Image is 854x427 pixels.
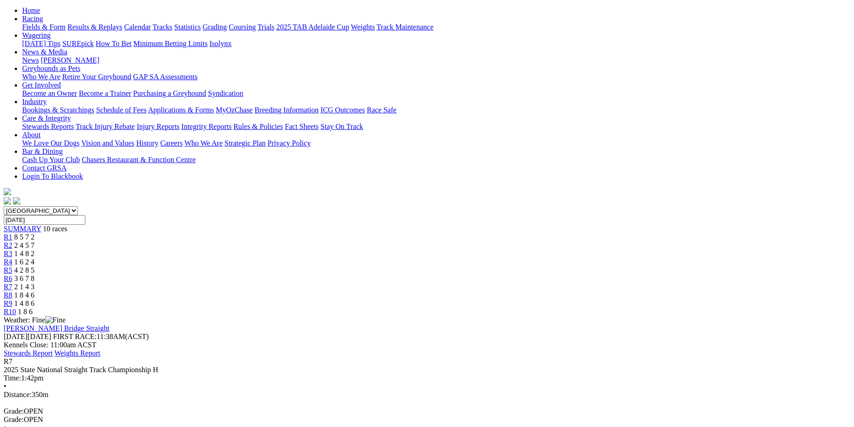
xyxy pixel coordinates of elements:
[4,233,12,241] a: R1
[181,123,231,130] a: Integrity Reports
[22,40,60,47] a: [DATE] Tips
[285,123,319,130] a: Fact Sheets
[4,366,850,374] div: 2025 State National Straight Track Championship H
[229,23,256,31] a: Coursing
[4,316,65,324] span: Weather: Fine
[18,308,33,316] span: 1 8 6
[4,291,12,299] a: R8
[377,23,433,31] a: Track Maintenance
[22,15,43,23] a: Racing
[4,382,6,390] span: •
[22,156,80,164] a: Cash Up Your Club
[22,81,61,89] a: Get Involved
[320,123,363,130] a: Stay On Track
[14,250,35,257] span: 1 4 8 2
[22,98,47,105] a: Industry
[4,299,12,307] a: R9
[22,40,850,48] div: Wagering
[124,23,151,31] a: Calendar
[257,23,274,31] a: Trials
[133,89,206,97] a: Purchasing a Greyhound
[82,156,196,164] a: Chasers Restaurant & Function Centre
[22,131,41,139] a: About
[4,188,11,195] img: logo-grsa-white.png
[216,106,253,114] a: MyOzChase
[22,89,77,97] a: Become an Owner
[22,56,39,64] a: News
[14,258,35,266] span: 1 6 2 4
[22,73,850,81] div: Greyhounds as Pets
[22,172,83,180] a: Login To Blackbook
[22,164,66,172] a: Contact GRSA
[174,23,201,31] a: Statistics
[320,106,365,114] a: ICG Outcomes
[22,139,850,147] div: About
[4,349,53,357] a: Stewards Report
[4,357,12,365] span: R7
[22,156,850,164] div: Bar & Dining
[208,89,243,97] a: Syndication
[4,241,12,249] a: R2
[22,123,850,131] div: Care & Integrity
[4,391,31,398] span: Distance:
[96,40,132,47] a: How To Bet
[267,139,311,147] a: Privacy Policy
[22,89,850,98] div: Get Involved
[4,333,51,340] span: [DATE]
[184,139,223,147] a: Who We Are
[133,40,208,47] a: Minimum Betting Limits
[4,374,21,382] span: Time:
[225,139,266,147] a: Strategic Plan
[233,123,283,130] a: Rules & Policies
[255,106,319,114] a: Breeding Information
[14,233,35,241] span: 8 5 7 2
[4,341,850,349] div: Kennels Close: 11:00am ACST
[81,139,134,147] a: Vision and Values
[4,250,12,257] span: R3
[14,275,35,282] span: 3 6 7 8
[4,266,12,274] a: R5
[53,333,149,340] span: 11:38AM(ACST)
[4,225,41,233] a: SUMMARY
[79,89,131,97] a: Become a Trainer
[22,73,60,81] a: Who We Are
[351,23,375,31] a: Weights
[4,275,12,282] a: R6
[4,415,850,424] div: OPEN
[53,333,96,340] span: FIRST RACE:
[4,407,24,415] span: Grade:
[4,197,11,205] img: facebook.svg
[14,283,35,291] span: 2 1 4 3
[4,374,850,382] div: 1:42pm
[22,56,850,64] div: News & Media
[203,23,227,31] a: Grading
[22,31,51,39] a: Wagering
[4,308,16,316] span: R10
[96,106,146,114] a: Schedule of Fees
[22,106,94,114] a: Bookings & Scratchings
[14,241,35,249] span: 2 4 5 7
[54,349,101,357] a: Weights Report
[209,40,231,47] a: Isolynx
[153,23,172,31] a: Tracks
[4,407,850,415] div: OPEN
[4,258,12,266] a: R4
[136,139,158,147] a: History
[367,106,396,114] a: Race Safe
[45,316,65,324] img: Fine
[22,48,67,56] a: News & Media
[160,139,183,147] a: Careers
[4,324,109,332] a: [PERSON_NAME] Bridge Straight
[133,73,198,81] a: GAP SA Assessments
[14,291,35,299] span: 1 8 4 6
[22,139,79,147] a: We Love Our Dogs
[67,23,122,31] a: Results & Replays
[4,215,85,225] input: Select date
[22,123,74,130] a: Stewards Reports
